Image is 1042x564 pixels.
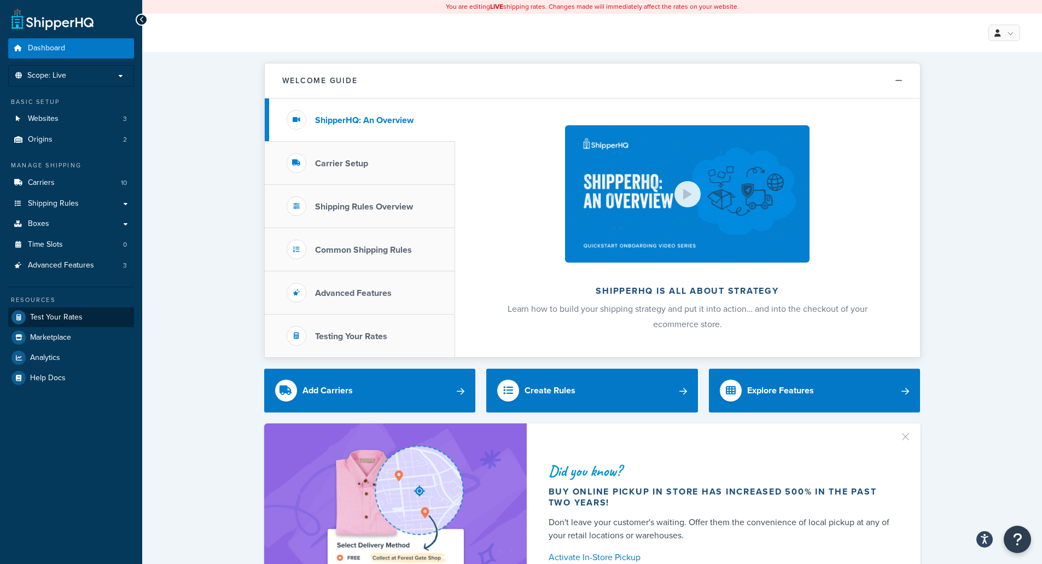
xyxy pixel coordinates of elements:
a: Dashboard [8,38,134,59]
li: Advanced Features [8,255,134,276]
div: Manage Shipping [8,161,134,170]
div: Basic Setup [8,97,134,107]
a: Analytics [8,348,134,368]
div: Add Carriers [302,383,353,398]
a: Add Carriers [264,369,476,412]
h3: Common Shipping Rules [315,245,412,255]
h3: Shipping Rules Overview [315,202,413,212]
span: Scope: Live [27,71,66,80]
h3: Carrier Setup [315,159,368,168]
a: Shipping Rules [8,194,134,214]
a: Help Docs [8,368,134,388]
span: Test Your Rates [30,313,83,322]
a: Advanced Features3 [8,255,134,276]
div: Did you know? [549,463,894,479]
h3: ShipperHQ: An Overview [315,115,414,125]
span: Boxes [28,219,49,229]
button: Open Resource Center [1004,526,1031,553]
div: Explore Features [747,383,814,398]
li: Origins [8,130,134,150]
span: Marketplace [30,333,71,342]
span: Learn how to build your shipping strategy and put it into action… and into the checkout of your e... [508,303,868,330]
div: Create Rules [525,383,575,398]
li: Time Slots [8,235,134,255]
a: Explore Features [709,369,921,412]
a: Test Your Rates [8,307,134,327]
span: Carriers [28,178,55,188]
span: Help Docs [30,374,66,383]
div: Don't leave your customer's waiting. Offer them the convenience of local pickup at any of your re... [549,516,894,542]
span: 2 [123,135,127,144]
div: Resources [8,295,134,305]
a: Origins2 [8,130,134,150]
a: Marketplace [8,328,134,347]
div: Buy online pickup in store has increased 500% in the past two years! [549,486,894,508]
h3: Advanced Features [315,288,392,298]
span: Websites [28,114,59,124]
a: Create Rules [486,369,698,412]
span: Shipping Rules [28,199,79,208]
span: Origins [28,135,53,144]
h2: Welcome Guide [282,77,358,85]
button: Welcome Guide [265,63,920,98]
span: 3 [123,114,127,124]
span: 0 [123,240,127,249]
h2: ShipperHQ is all about strategy [484,286,891,296]
span: Dashboard [28,44,65,53]
span: Advanced Features [28,261,94,270]
h3: Testing Your Rates [315,332,387,341]
span: 10 [121,178,127,188]
span: Analytics [30,353,60,363]
img: ShipperHQ is all about strategy [565,125,809,263]
span: Time Slots [28,240,63,249]
li: Websites [8,109,134,129]
b: LIVE [490,2,503,11]
a: Time Slots0 [8,235,134,255]
span: 3 [123,261,127,270]
a: Carriers10 [8,173,134,193]
li: Carriers [8,173,134,193]
a: Websites3 [8,109,134,129]
a: Boxes [8,214,134,234]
